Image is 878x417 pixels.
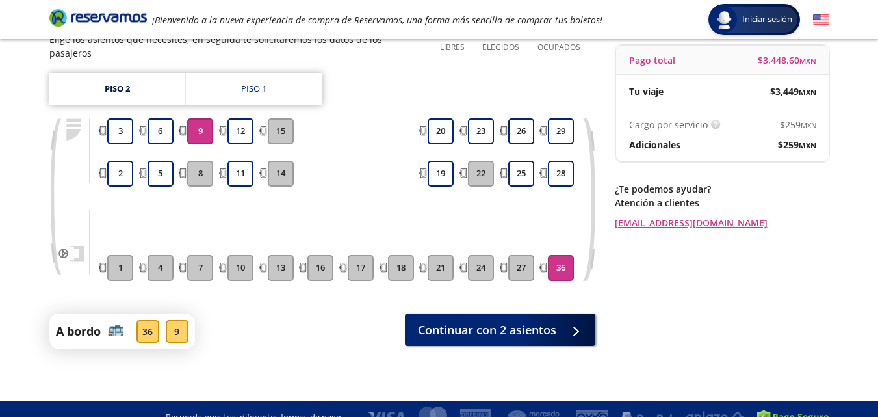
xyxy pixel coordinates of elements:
button: 19 [428,161,454,187]
button: 1 [107,255,133,281]
button: 29 [548,118,574,144]
p: Elige los asientos que necesites, en seguida te solicitaremos los datos de los pasajeros [49,33,422,60]
p: Atención a clientes [615,196,829,209]
small: MXN [801,120,816,130]
button: 21 [428,255,454,281]
p: 18 Libres [435,30,470,53]
button: 10 [227,255,253,281]
p: Tu viaje [629,85,664,98]
button: 15 [268,118,294,144]
p: A bordo [56,323,101,340]
button: 9 [187,118,213,144]
a: [EMAIL_ADDRESS][DOMAIN_NAME] [615,216,829,230]
span: Continuar con 2 asientos [418,321,556,339]
button: 28 [548,161,574,187]
button: 6 [148,118,174,144]
button: 23 [468,118,494,144]
button: 22 [468,161,494,187]
p: Adicionales [629,138,680,152]
button: English [813,12,829,28]
button: Continuar con 2 asientos [405,314,595,346]
small: MXN [799,141,816,150]
small: MXN [799,87,816,97]
button: 4 [148,255,174,281]
em: ¡Bienvenido a la nueva experiencia de compra de Reservamos, una forma más sencilla de comprar tus... [152,14,602,26]
p: Pago total [629,53,675,67]
button: 12 [227,118,253,144]
button: 14 [268,161,294,187]
div: Piso 1 [241,83,266,96]
p: ¿Te podemos ayudar? [615,182,829,196]
p: Cargo por servicio [629,118,708,131]
button: 36 [548,255,574,281]
button: 18 [388,255,414,281]
button: 8 [187,161,213,187]
a: Piso 1 [186,73,322,105]
button: 13 [268,255,294,281]
button: 27 [508,255,534,281]
button: 25 [508,161,534,187]
span: $ 3,449 [770,85,816,98]
button: 20 [428,118,454,144]
button: 5 [148,161,174,187]
div: 9 [166,320,188,343]
a: Brand Logo [49,8,147,31]
i: Brand Logo [49,8,147,27]
small: MXN [799,56,816,66]
button: 3 [107,118,133,144]
div: 36 [136,320,159,343]
button: 11 [227,161,253,187]
span: $ 3,448.60 [758,53,816,67]
span: $ 259 [778,138,816,152]
p: 17 Ocupados [532,30,586,53]
p: 2 Elegidos [480,30,523,53]
button: 7 [187,255,213,281]
button: 17 [348,255,374,281]
a: Piso 2 [49,73,185,105]
button: 2 [107,161,133,187]
button: 24 [468,255,494,281]
button: 26 [508,118,534,144]
span: $ 259 [780,118,816,131]
button: 16 [307,255,333,281]
span: Iniciar sesión [737,13,797,26]
iframe: Messagebird Livechat Widget [803,342,865,404]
